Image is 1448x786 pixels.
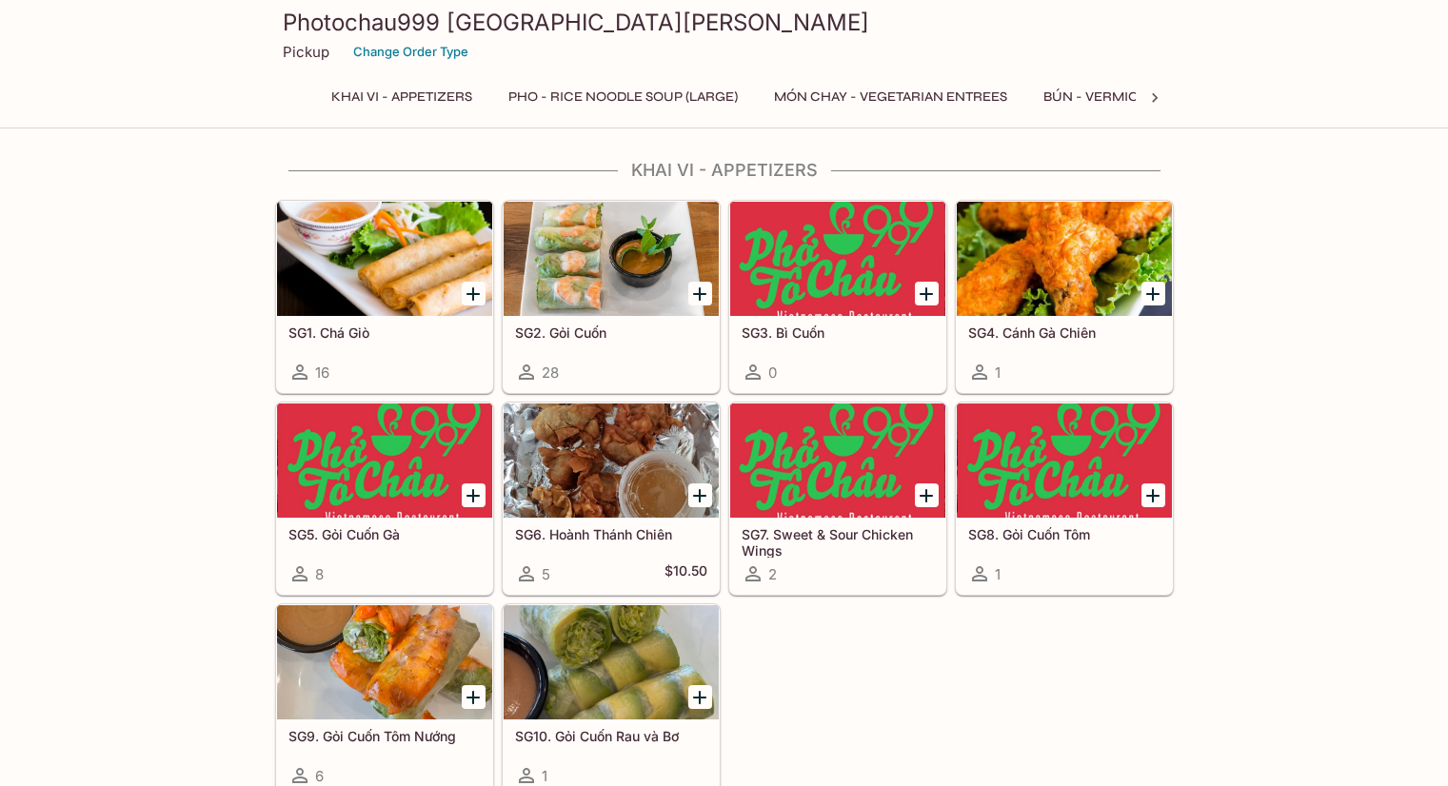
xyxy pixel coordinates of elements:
[956,403,1173,595] a: SG8. Gỏi Cuốn Tôm1
[968,324,1160,341] h5: SG4. Cánh Gà Chiên
[968,526,1160,542] h5: SG8. Gỏi Cuốn Tôm
[315,565,324,583] span: 8
[742,324,934,341] h5: SG3. Bì Cuốn
[957,202,1172,316] div: SG4. Cánh Gà Chiên
[515,526,707,542] h5: SG6. Hoành Thánh Chiên
[288,324,481,341] h5: SG1. Chá Giò
[742,526,934,558] h5: SG7. Sweet & Sour Chicken Wings
[764,84,1018,110] button: MÓN CHAY - Vegetarian Entrees
[542,364,559,382] span: 28
[664,562,707,585] h5: $10.50
[277,403,492,518] div: SG5. Gỏi Cuốn Gà
[462,685,486,709] button: Add SG9. Gỏi Cuốn Tôm Nướng
[957,403,1172,518] div: SG8. Gỏi Cuốn Tôm
[688,483,712,507] button: Add SG6. Hoành Thánh Chiên
[768,565,777,583] span: 2
[688,685,712,709] button: Add SG10. Gỏi Cuốn Rau và Bơ
[315,364,329,382] span: 16
[462,483,486,507] button: Add SG5. Gỏi Cuốn Gà
[283,43,329,61] p: Pickup
[276,403,493,595] a: SG5. Gỏi Cuốn Gà8
[768,364,777,382] span: 0
[288,526,481,542] h5: SG5. Gỏi Cuốn Gà
[345,37,477,67] button: Change Order Type
[498,84,748,110] button: Pho - Rice Noodle Soup (Large)
[504,605,719,719] div: SG10. Gỏi Cuốn Rau và Bơ
[283,8,1166,37] h3: Photochau999 [GEOGRAPHIC_DATA][PERSON_NAME]
[277,605,492,719] div: SG9. Gỏi Cuốn Tôm Nướng
[915,483,939,507] button: Add SG7. Sweet & Sour Chicken Wings
[729,201,946,393] a: SG3. Bì Cuốn0
[515,324,707,341] h5: SG2. Gỏi Cuốn
[1033,84,1244,110] button: BÚN - Vermicelli Noodles
[275,160,1174,181] h4: Khai Vi - Appetizers
[995,364,1001,382] span: 1
[277,202,492,316] div: SG1. Chá Giò
[956,201,1173,393] a: SG4. Cánh Gà Chiên1
[915,282,939,305] button: Add SG3. Bì Cuốn
[503,201,720,393] a: SG2. Gỏi Cuốn28
[688,282,712,305] button: Add SG2. Gỏi Cuốn
[504,403,719,518] div: SG6. Hoành Thánh Chiên
[730,202,945,316] div: SG3. Bì Cuốn
[503,403,720,595] a: SG6. Hoành Thánh Chiên5$10.50
[730,403,945,518] div: SG7. Sweet & Sour Chicken Wings
[515,728,707,744] h5: SG10. Gỏi Cuốn Rau và Bơ
[462,282,486,305] button: Add SG1. Chá Giò
[315,767,324,785] span: 6
[542,767,547,785] span: 1
[542,565,550,583] span: 5
[729,403,946,595] a: SG7. Sweet & Sour Chicken Wings2
[995,565,1001,583] span: 1
[321,84,483,110] button: Khai Vi - Appetizers
[1141,483,1165,507] button: Add SG8. Gỏi Cuốn Tôm
[504,202,719,316] div: SG2. Gỏi Cuốn
[276,201,493,393] a: SG1. Chá Giò16
[288,728,481,744] h5: SG9. Gỏi Cuốn Tôm Nướng
[1141,282,1165,305] button: Add SG4. Cánh Gà Chiên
